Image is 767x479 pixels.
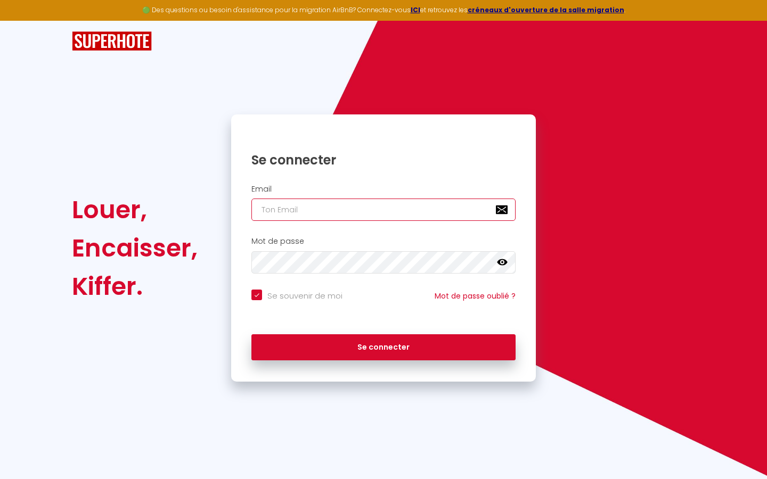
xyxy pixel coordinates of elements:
[435,291,516,301] a: Mot de passe oublié ?
[251,237,516,246] h2: Mot de passe
[251,152,516,168] h1: Se connecter
[9,4,40,36] button: Ouvrir le widget de chat LiveChat
[72,229,198,267] div: Encaisser,
[72,31,152,51] img: SuperHote logo
[411,5,420,14] a: ICI
[72,267,198,305] div: Kiffer.
[251,199,516,221] input: Ton Email
[251,334,516,361] button: Se connecter
[72,191,198,229] div: Louer,
[251,185,516,194] h2: Email
[468,5,624,14] a: créneaux d'ouverture de la salle migration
